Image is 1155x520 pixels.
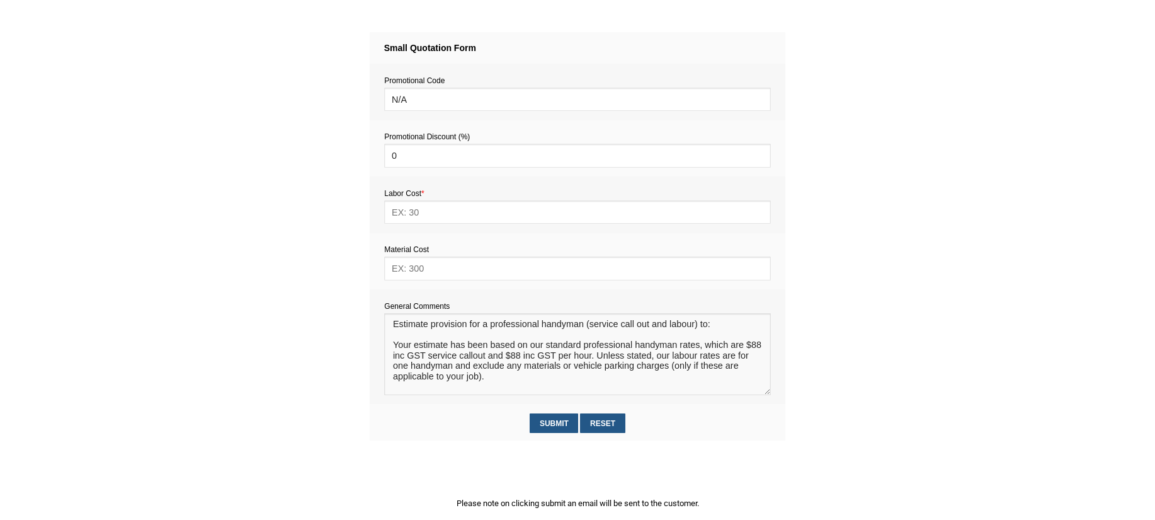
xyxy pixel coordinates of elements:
[384,302,450,311] span: General Comments
[384,200,770,224] input: EX: 30
[370,497,785,510] p: Please note on clicking submit an email will be sent to the customer.
[384,132,470,141] span: Promotional Discount (%)
[530,413,578,433] input: Submit
[580,413,625,433] input: Reset
[384,257,770,280] input: EX: 300
[384,245,429,254] span: Material Cost
[384,189,424,198] span: Labor Cost
[384,43,476,53] strong: Small Quotation Form
[384,76,445,85] span: Promotional Code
